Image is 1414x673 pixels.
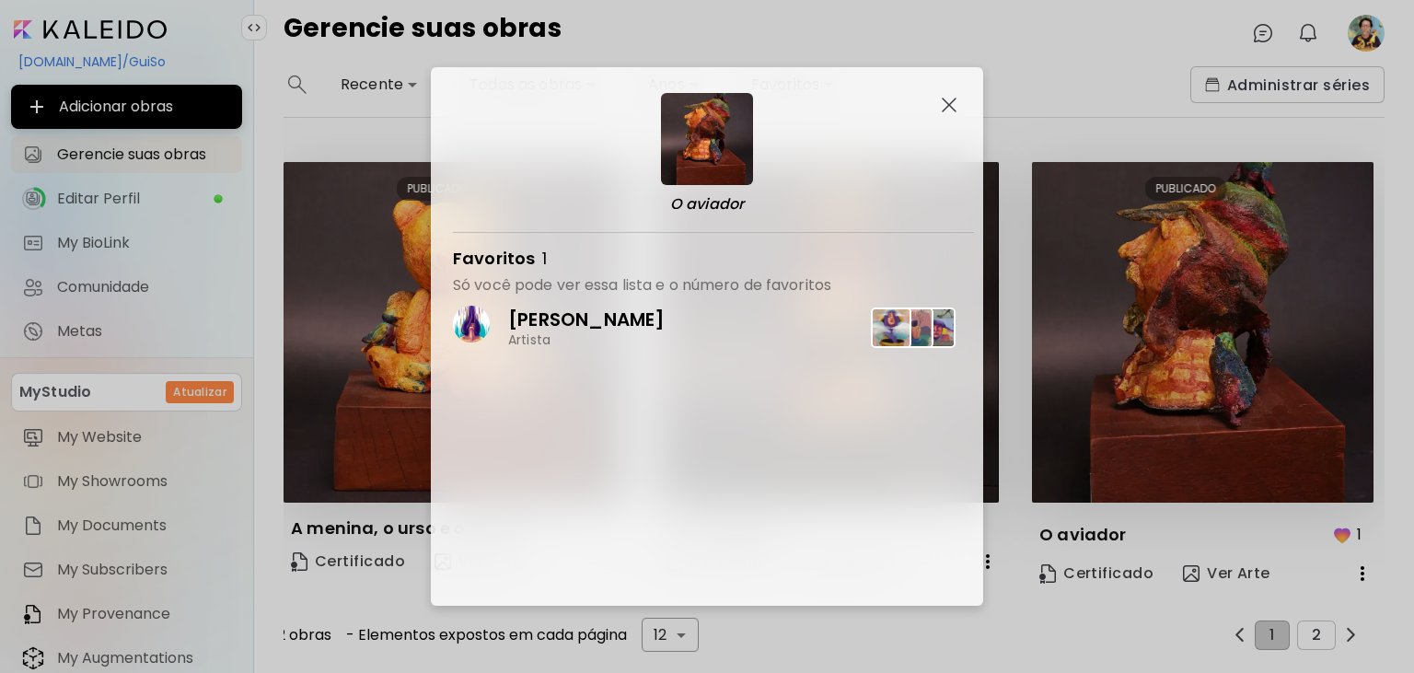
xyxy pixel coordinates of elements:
[453,296,974,360] a: [PERSON_NAME]Artista175882175883175894
[915,307,956,348] img: 175894
[893,307,933,348] img: 175883
[542,248,547,275] h4: 1
[453,248,535,270] h4: Favoritos
[670,196,744,213] p: O aviador
[508,331,551,348] p: Artista
[661,93,753,185] img: thumbnail
[871,307,911,348] img: 175882
[508,307,665,331] p: [PERSON_NAME]
[683,93,744,231] a: thumbnailO aviador
[937,93,961,117] button: Close
[942,98,956,112] img: Close
[453,275,952,296] h4: Só você pode ver essa lista e o número de favoritos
